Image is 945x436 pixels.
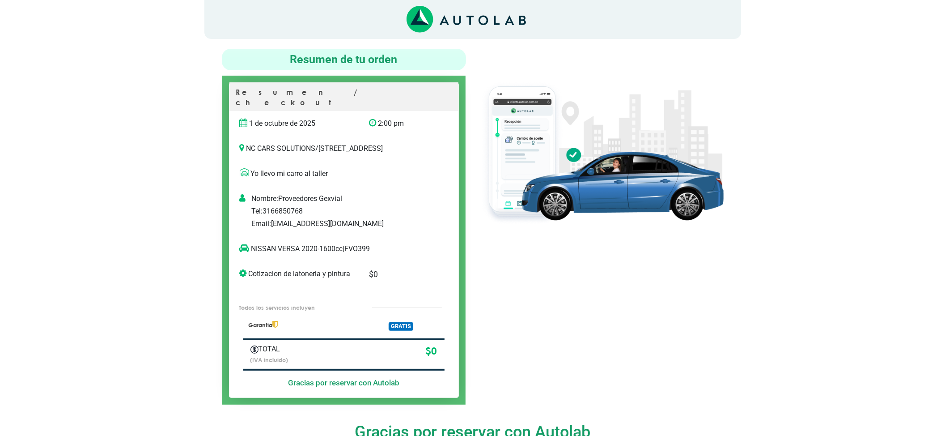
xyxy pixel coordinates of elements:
[334,344,437,359] p: $ 0
[369,269,429,280] p: $ 0
[240,118,356,129] p: 1 de octubre de 2025
[240,143,448,154] p: NC CARS SOLUTIONS / [STREET_ADDRESS]
[236,87,452,111] p: Resumen / checkout
[407,15,526,23] a: Link al sitio de autolab
[251,193,455,204] p: Nombre: Proveedores Gexvial
[389,322,413,331] span: GRATIS
[250,346,258,354] img: Autobooking-Iconos-23.png
[240,244,430,254] p: NISSAN VERSA 2020-1600cc | FVO399
[240,269,356,279] p: Cotizacion de latoneria y pintura
[251,206,455,217] p: Tel: 3166850768
[369,118,429,129] p: 2:00 pm
[248,321,356,329] p: Garantía
[250,356,288,363] small: (IVA incluido)
[239,303,353,312] p: Todos los servicios incluyen
[240,168,448,179] p: Yo llevo mi carro al taller
[251,218,455,229] p: Email: [EMAIL_ADDRESS][DOMAIN_NAME]
[243,378,445,387] h5: Gracias por reservar con Autolab
[250,344,321,355] p: TOTAL
[225,52,462,67] h4: Resumen de tu orden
